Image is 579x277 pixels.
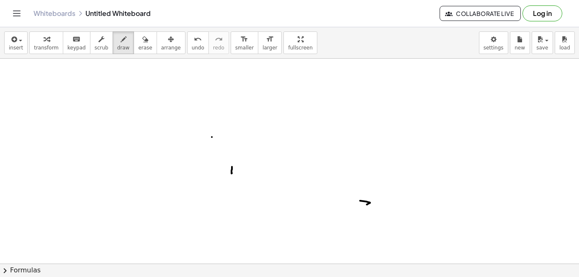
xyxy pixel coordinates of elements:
[288,45,312,51] span: fullscreen
[283,31,317,54] button: fullscreen
[95,45,108,51] span: scrub
[532,31,553,54] button: save
[266,34,274,44] i: format_size
[90,31,113,54] button: scrub
[192,45,204,51] span: undo
[479,31,508,54] button: settings
[138,45,152,51] span: erase
[72,34,80,44] i: keyboard
[33,9,75,18] a: Whiteboards
[208,31,229,54] button: redoredo
[215,34,223,44] i: redo
[67,45,86,51] span: keypad
[157,31,185,54] button: arrange
[235,45,254,51] span: smaller
[440,6,521,21] button: Collaborate Live
[515,45,525,51] span: new
[555,31,575,54] button: load
[134,31,157,54] button: erase
[113,31,134,54] button: draw
[240,34,248,44] i: format_size
[34,45,59,51] span: transform
[231,31,258,54] button: format_sizesmaller
[187,31,209,54] button: undoundo
[262,45,277,51] span: larger
[213,45,224,51] span: redo
[522,5,562,21] button: Log in
[258,31,282,54] button: format_sizelarger
[484,45,504,51] span: settings
[559,45,570,51] span: load
[63,31,90,54] button: keyboardkeypad
[510,31,530,54] button: new
[10,7,23,20] button: Toggle navigation
[9,45,23,51] span: insert
[4,31,28,54] button: insert
[29,31,63,54] button: transform
[194,34,202,44] i: undo
[536,45,548,51] span: save
[447,10,514,17] span: Collaborate Live
[117,45,130,51] span: draw
[161,45,181,51] span: arrange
